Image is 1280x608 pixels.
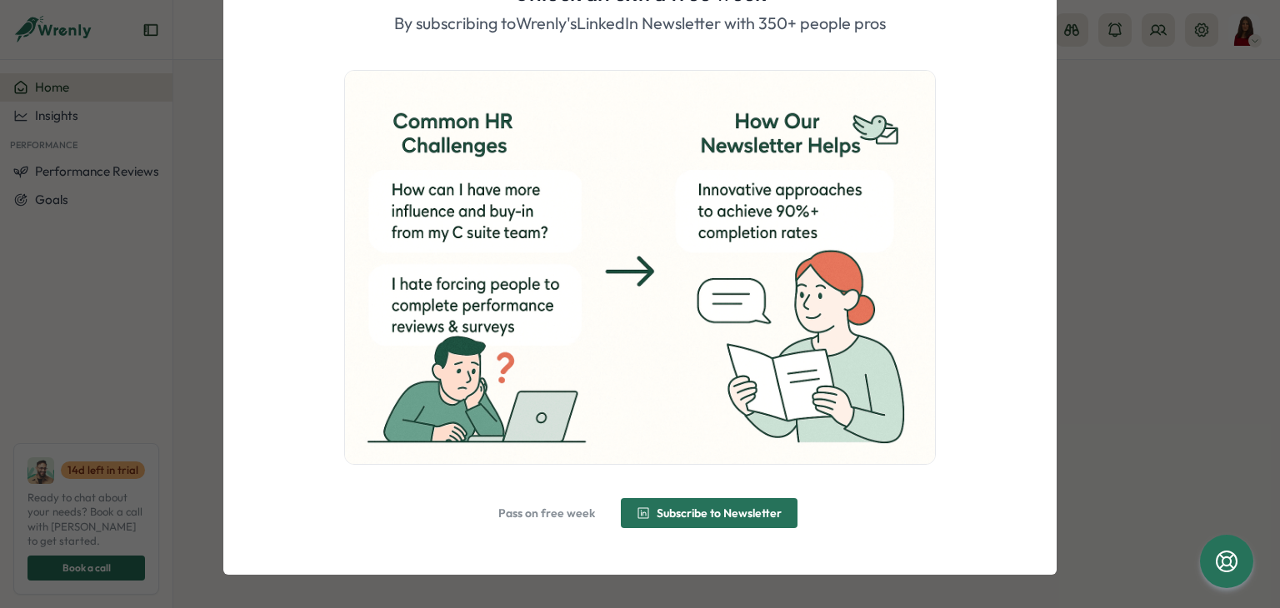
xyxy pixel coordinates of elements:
button: Pass on free week [482,498,611,528]
span: Subscribe to Newsletter [657,507,782,519]
p: By subscribing to Wrenly's LinkedIn Newsletter with 350+ people pros [394,11,886,37]
button: Subscribe to Newsletter [621,498,797,528]
img: ChatGPT Image [345,71,935,464]
span: Pass on free week [498,507,595,519]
